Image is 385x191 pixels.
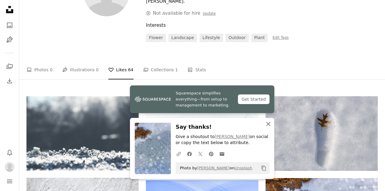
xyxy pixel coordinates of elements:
[143,60,178,79] a: Collections 1
[199,34,223,42] a: lifestyle
[266,96,378,171] img: a single leaf is laying in the snow
[146,22,378,29] div: Interests
[4,19,16,31] a: Photos
[195,148,206,160] a: Share on Twitter
[176,123,269,131] h3: Say thanks!
[184,148,195,160] a: Share on Facebook
[62,60,99,79] a: Illustrations 0
[234,166,252,170] a: Unsplash
[135,95,171,104] img: file-1747939142011-51e5cc87e3c9
[4,75,16,87] a: Download History
[251,34,268,42] a: plant
[4,146,16,159] button: Notifications
[4,34,16,46] a: Illustrations
[175,66,178,73] span: 1
[146,10,216,17] div: Not available for hire
[4,4,16,17] a: Home — Unsplash
[4,60,16,72] a: Collections
[4,175,16,187] button: Menu
[203,11,216,16] a: Update
[273,35,289,40] a: Edit Tags
[176,90,233,108] span: Squarespace simplifies everything—from setup to management to marketing.
[176,134,269,146] p: Give a shoutout to on social or copy the text below to attribute.
[4,161,16,173] button: Profile
[96,66,99,73] span: 0
[226,34,249,42] a: outdoor
[215,134,250,139] a: [PERSON_NAME]
[259,163,269,173] button: Copy to clipboard
[146,34,166,42] a: flower
[26,60,53,79] a: Photos 0
[50,66,53,73] span: 0
[5,162,14,172] img: Avatar of user Subhanaya Luthmann
[177,163,252,173] span: Photo by on
[197,166,229,170] a: [PERSON_NAME]
[206,148,217,160] a: Share on Pinterest
[217,148,227,160] a: Share over email
[238,94,269,104] div: Get Started
[130,85,274,113] a: Squarespace simplifies everything—from setup to management to marketing.Get Started
[26,131,139,136] a: a close up of snow on the ground
[187,60,206,79] a: Stats
[168,34,197,42] a: landscape
[26,96,139,171] img: a close up of snow on the ground
[266,131,378,136] a: a single leaf is laying in the snow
